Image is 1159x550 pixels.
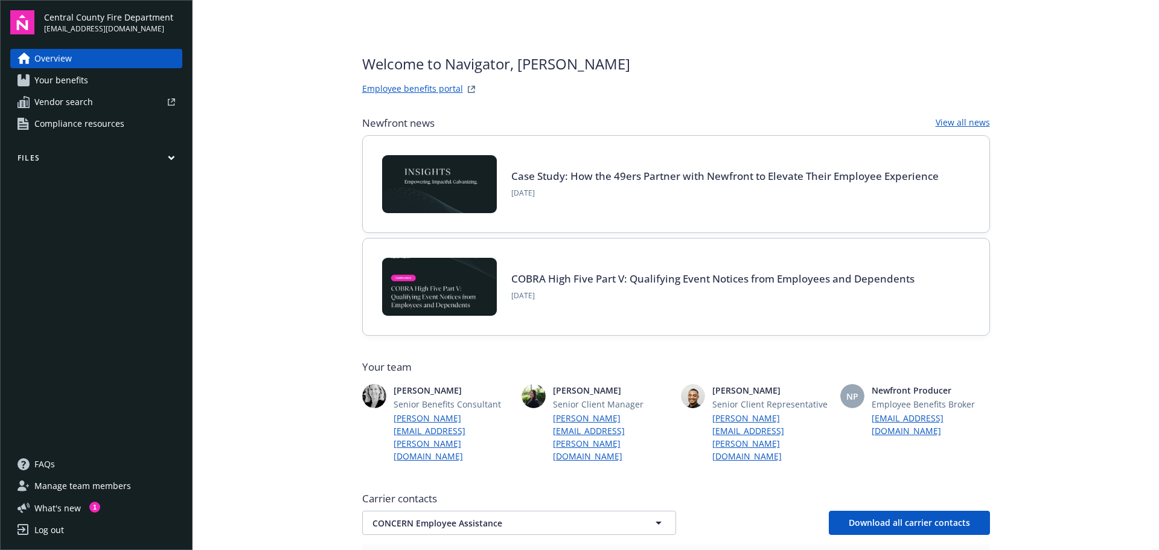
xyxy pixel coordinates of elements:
[44,24,173,34] span: [EMAIL_ADDRESS][DOMAIN_NAME]
[872,398,990,411] span: Employee Benefits Broker
[34,49,72,68] span: Overview
[362,384,386,408] img: photo
[10,153,182,168] button: Files
[44,11,173,24] span: Central County Fire Department
[712,398,831,411] span: Senior Client Representative
[712,384,831,397] span: [PERSON_NAME]
[362,360,990,374] span: Your team
[849,517,970,528] span: Download all carrier contacts
[362,82,463,97] a: Employee benefits portal
[553,412,671,462] a: [PERSON_NAME][EMAIL_ADDRESS][PERSON_NAME][DOMAIN_NAME]
[936,116,990,130] a: View all news
[681,384,705,408] img: photo
[34,92,93,112] span: Vendor search
[362,116,435,130] span: Newfront news
[34,502,81,514] span: What ' s new
[34,520,64,540] div: Log out
[394,398,512,411] span: Senior Benefits Consultant
[872,384,990,397] span: Newfront Producer
[10,92,182,112] a: Vendor search
[10,10,34,34] img: navigator-logo.svg
[34,476,131,496] span: Manage team members
[362,53,630,75] span: Welcome to Navigator , [PERSON_NAME]
[553,384,671,397] span: [PERSON_NAME]
[382,258,497,316] img: BLOG-Card Image - Compliance - COBRA High Five Pt 5 - 09-11-25.jpg
[829,511,990,535] button: Download all carrier contacts
[872,412,990,437] a: [EMAIL_ADDRESS][DOMAIN_NAME]
[89,502,100,513] div: 1
[362,491,990,506] span: Carrier contacts
[511,290,915,301] span: [DATE]
[846,390,858,403] span: NP
[34,455,55,474] span: FAQs
[34,71,88,90] span: Your benefits
[10,49,182,68] a: Overview
[511,169,939,183] a: Case Study: How the 49ers Partner with Newfront to Elevate Their Employee Experience
[511,272,915,286] a: COBRA High Five Part V: Qualifying Event Notices from Employees and Dependents
[712,412,831,462] a: [PERSON_NAME][EMAIL_ADDRESS][PERSON_NAME][DOMAIN_NAME]
[362,511,676,535] button: CONCERN Employee Assistance
[464,82,479,97] a: striveWebsite
[44,10,182,34] button: Central County Fire Department[EMAIL_ADDRESS][DOMAIN_NAME]
[394,412,512,462] a: [PERSON_NAME][EMAIL_ADDRESS][PERSON_NAME][DOMAIN_NAME]
[10,71,182,90] a: Your benefits
[553,398,671,411] span: Senior Client Manager
[10,476,182,496] a: Manage team members
[382,155,497,213] img: Card Image - INSIGHTS copy.png
[34,114,124,133] span: Compliance resources
[10,114,182,133] a: Compliance resources
[394,384,512,397] span: [PERSON_NAME]
[10,455,182,474] a: FAQs
[511,188,939,199] span: [DATE]
[522,384,546,408] img: photo
[10,502,100,514] button: What's new1
[372,517,624,529] span: CONCERN Employee Assistance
